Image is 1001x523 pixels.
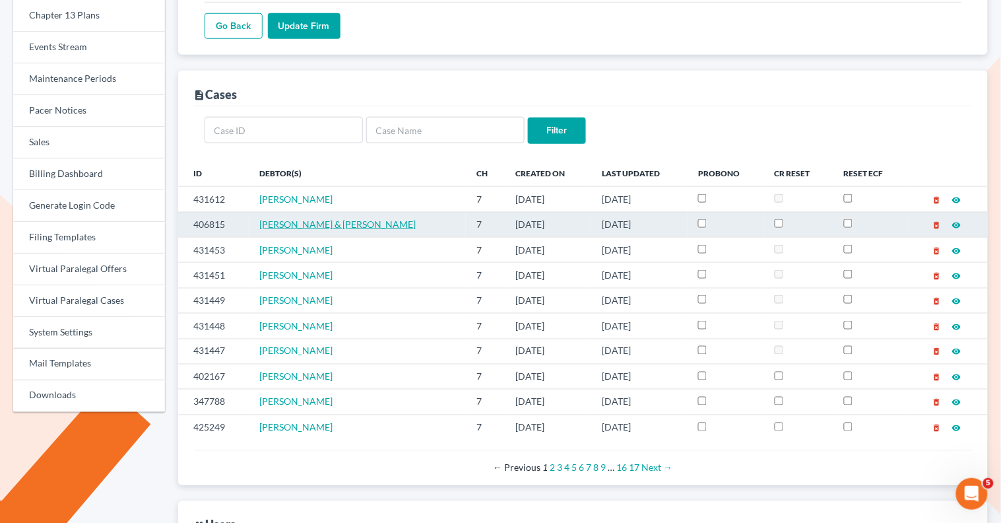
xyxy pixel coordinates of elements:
[13,190,165,222] a: Generate Login Code
[466,212,505,237] td: 7
[586,462,591,473] a: Page 7
[259,193,333,205] a: [PERSON_NAME]
[259,295,333,306] a: [PERSON_NAME]
[952,269,961,281] a: visibility
[259,345,333,357] a: [PERSON_NAME]
[505,160,591,186] th: Created On
[952,244,961,256] a: visibility
[493,462,540,473] span: Previous page
[259,396,333,407] span: [PERSON_NAME]
[932,193,942,205] a: delete_forever
[952,219,961,230] a: visibility
[466,314,505,339] td: 7
[952,373,961,382] i: visibility
[13,222,165,254] a: Filing Templates
[932,269,942,281] a: delete_forever
[952,296,961,306] i: visibility
[932,322,942,331] i: delete_forever
[178,415,249,440] td: 425249
[952,422,961,433] a: visibility
[956,478,988,510] iframe: Intercom live chat
[13,32,165,63] a: Events Stream
[591,160,688,186] th: Last Updated
[466,339,505,364] td: 7
[178,187,249,212] td: 431612
[366,117,525,143] input: Case Name
[641,462,672,473] a: Next page
[579,462,584,473] a: Page 6
[505,212,591,237] td: [DATE]
[688,160,764,186] th: ProBono
[178,364,249,389] td: 402167
[505,263,591,288] td: [DATE]
[205,462,962,475] div: Pagination
[178,212,249,237] td: 406815
[952,195,961,205] i: visibility
[505,187,591,212] td: [DATE]
[249,160,466,186] th: Debtor(s)
[505,288,591,313] td: [DATE]
[259,269,333,281] a: [PERSON_NAME]
[932,320,942,331] a: delete_forever
[466,237,505,262] td: 7
[952,320,961,331] a: visibility
[591,263,688,288] td: [DATE]
[13,380,165,412] a: Downloads
[932,424,942,433] i: delete_forever
[932,296,942,306] i: delete_forever
[466,187,505,212] td: 7
[932,246,942,256] i: delete_forever
[591,364,688,389] td: [DATE]
[259,371,333,382] a: [PERSON_NAME]
[194,87,238,102] div: Cases
[983,478,994,489] span: 5
[591,288,688,313] td: [DATE]
[591,390,688,415] td: [DATE]
[591,339,688,364] td: [DATE]
[505,339,591,364] td: [DATE]
[259,244,333,256] span: [PERSON_NAME]
[932,271,942,281] i: delete_forever
[932,219,942,230] a: delete_forever
[528,118,586,144] input: Filter
[13,127,165,158] a: Sales
[259,422,333,433] a: [PERSON_NAME]
[13,254,165,285] a: Virtual Paralegal Offers
[259,219,416,230] a: [PERSON_NAME] & [PERSON_NAME]
[932,373,942,382] i: delete_forever
[593,462,598,473] a: Page 8
[591,212,688,237] td: [DATE]
[932,221,942,230] i: delete_forever
[932,398,942,407] i: delete_forever
[466,288,505,313] td: 7
[571,462,577,473] a: Page 5
[952,347,961,357] i: visibility
[194,89,206,101] i: description
[466,415,505,440] td: 7
[932,422,942,433] a: delete_forever
[13,349,165,380] a: Mail Templates
[952,371,961,382] a: visibility
[952,396,961,407] a: visibility
[178,339,249,364] td: 431447
[505,314,591,339] td: [DATE]
[205,13,263,40] a: Go Back
[466,390,505,415] td: 7
[952,271,961,281] i: visibility
[13,63,165,95] a: Maintenance Periods
[952,398,961,407] i: visibility
[616,462,627,473] a: Page 16
[932,295,942,306] a: delete_forever
[932,244,942,256] a: delete_forever
[13,317,165,349] a: System Settings
[932,195,942,205] i: delete_forever
[952,322,961,331] i: visibility
[591,187,688,212] td: [DATE]
[952,193,961,205] a: visibility
[178,314,249,339] td: 431448
[178,237,249,262] td: 431453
